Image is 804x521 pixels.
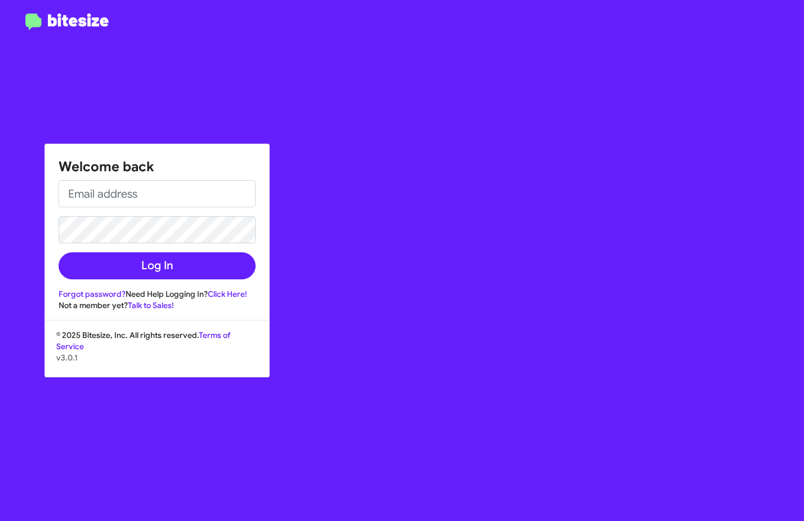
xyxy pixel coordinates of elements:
button: Log In [59,252,256,279]
a: Talk to Sales! [128,300,174,310]
h1: Welcome back [59,158,256,176]
input: Email address [59,180,256,207]
a: Forgot password? [59,289,126,299]
a: Click Here! [208,289,247,299]
div: Need Help Logging In? [59,288,256,300]
div: Not a member yet? [59,300,256,311]
div: © 2025 Bitesize, Inc. All rights reserved. [45,329,269,377]
p: v3.0.1 [56,352,258,363]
